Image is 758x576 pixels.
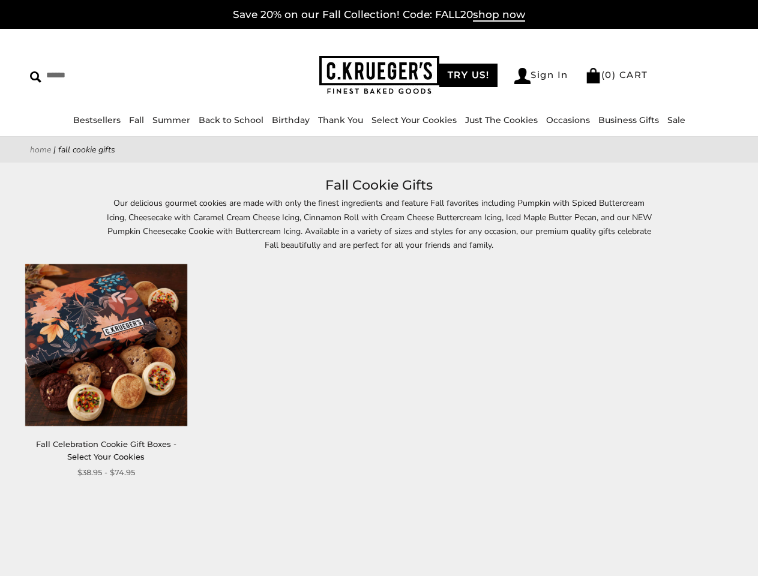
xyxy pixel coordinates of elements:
[129,115,144,125] a: Fall
[371,115,457,125] a: Select Your Cookies
[30,143,728,157] nav: breadcrumbs
[30,71,41,83] img: Search
[58,144,115,155] span: Fall Cookie Gifts
[199,115,263,125] a: Back to School
[465,115,538,125] a: Just The Cookies
[318,115,363,125] a: Thank You
[73,115,121,125] a: Bestsellers
[598,115,659,125] a: Business Gifts
[48,175,710,196] h1: Fall Cookie Gifts
[514,68,531,84] img: Account
[514,68,568,84] a: Sign In
[233,8,525,22] a: Save 20% on our Fall Collection! Code: FALL20shop now
[152,115,190,125] a: Summer
[585,68,601,83] img: Bag
[439,64,498,87] a: TRY US!
[319,56,439,95] img: C.KRUEGER'S
[473,8,525,22] span: shop now
[53,144,56,155] span: |
[77,466,135,479] span: $38.95 - $74.95
[667,115,685,125] a: Sale
[25,264,187,426] img: Fall Celebration Cookie Gift Boxes - Select Your Cookies
[605,69,612,80] span: 0
[36,439,176,461] a: Fall Celebration Cookie Gift Boxes - Select Your Cookies
[585,69,648,80] a: (0) CART
[107,197,652,250] span: Our delicious gourmet cookies are made with only the finest ingredients and feature Fall favorite...
[546,115,590,125] a: Occasions
[30,144,51,155] a: Home
[30,66,190,85] input: Search
[272,115,310,125] a: Birthday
